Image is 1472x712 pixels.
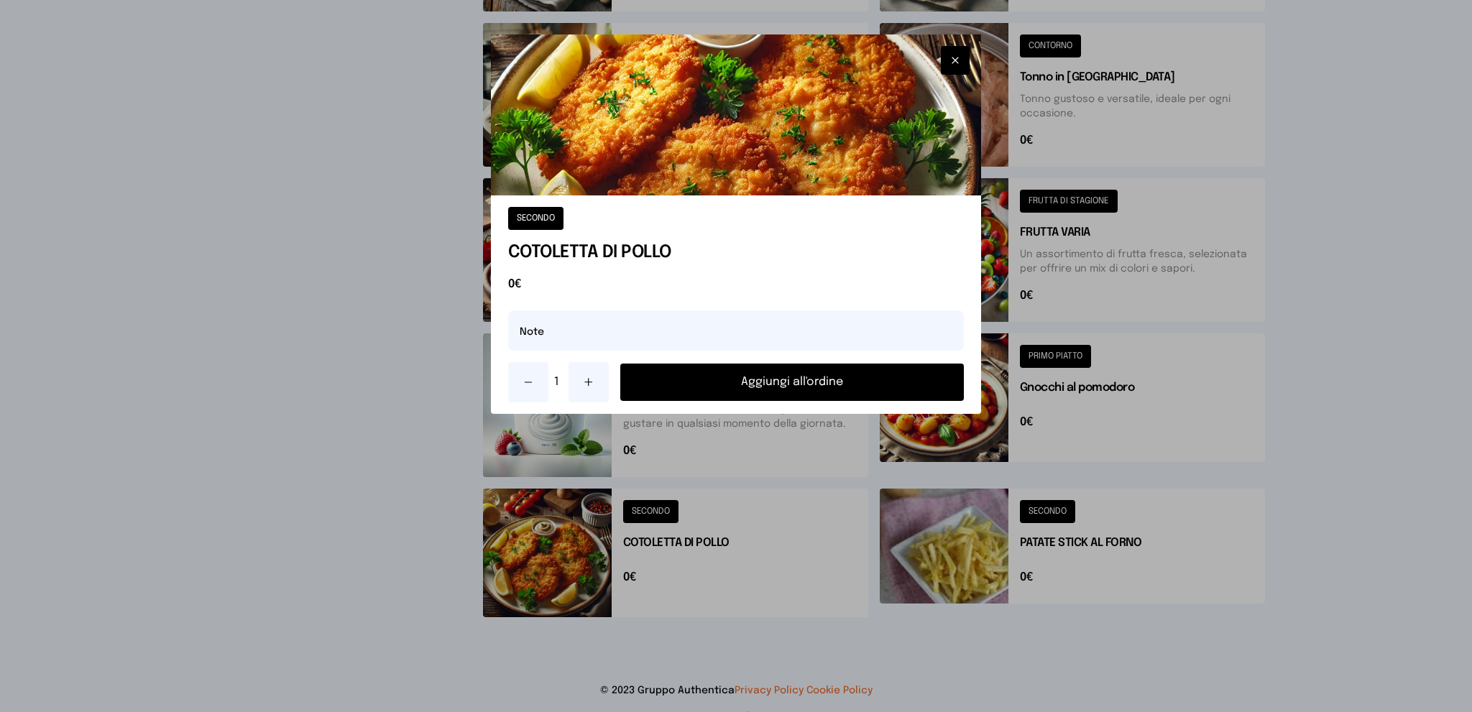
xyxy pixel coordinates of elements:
[620,364,965,401] button: Aggiungi all'ordine
[508,207,563,230] button: SECONDO
[491,34,982,195] img: COTOLETTA DI POLLO
[508,241,965,264] h1: COTOLETTA DI POLLO
[554,374,563,391] span: 1
[508,276,965,293] span: 0€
